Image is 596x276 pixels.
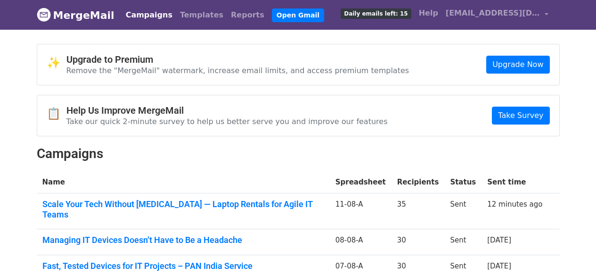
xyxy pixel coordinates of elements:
[330,171,392,193] th: Spreadsheet
[272,8,324,22] a: Open Gmail
[486,56,549,74] a: Upgrade Now
[330,229,392,255] td: 08-08-A
[442,4,552,26] a: [EMAIL_ADDRESS][DOMAIN_NAME]
[37,8,51,22] img: MergeMail logo
[487,236,511,244] a: [DATE]
[392,193,445,229] td: 35
[487,200,542,209] a: 12 minutes ago
[122,6,176,25] a: Campaigns
[42,261,324,271] a: Fast, Tested Devices for IT Projects – PAN India Service
[444,229,482,255] td: Sent
[66,54,409,65] h4: Upgrade to Premium
[482,171,548,193] th: Sent time
[176,6,227,25] a: Templates
[444,171,482,193] th: Status
[47,107,66,121] span: 📋
[227,6,268,25] a: Reports
[392,171,445,193] th: Recipients
[341,8,411,19] span: Daily emails left: 15
[42,235,324,245] a: Managing IT Devices Doesn’t Have to Be a Headache
[487,262,511,270] a: [DATE]
[392,229,445,255] td: 30
[37,5,114,25] a: MergeMail
[330,193,392,229] td: 11-08-A
[444,193,482,229] td: Sent
[66,66,409,75] p: Remove the "MergeMail" watermark, increase email limits, and access premium templates
[337,4,415,23] a: Daily emails left: 15
[37,146,560,162] h2: Campaigns
[415,4,442,23] a: Help
[37,171,330,193] th: Name
[66,105,388,116] h4: Help Us Improve MergeMail
[42,199,324,219] a: Scale Your Tech Without [MEDICAL_DATA] — Laptop Rentals for Agile IT Teams
[492,107,549,125] a: Take Survey
[66,117,388,126] p: Take our quick 2-minute survey to help us better serve you and improve our features
[47,56,66,70] span: ✨
[446,8,540,19] span: [EMAIL_ADDRESS][DOMAIN_NAME]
